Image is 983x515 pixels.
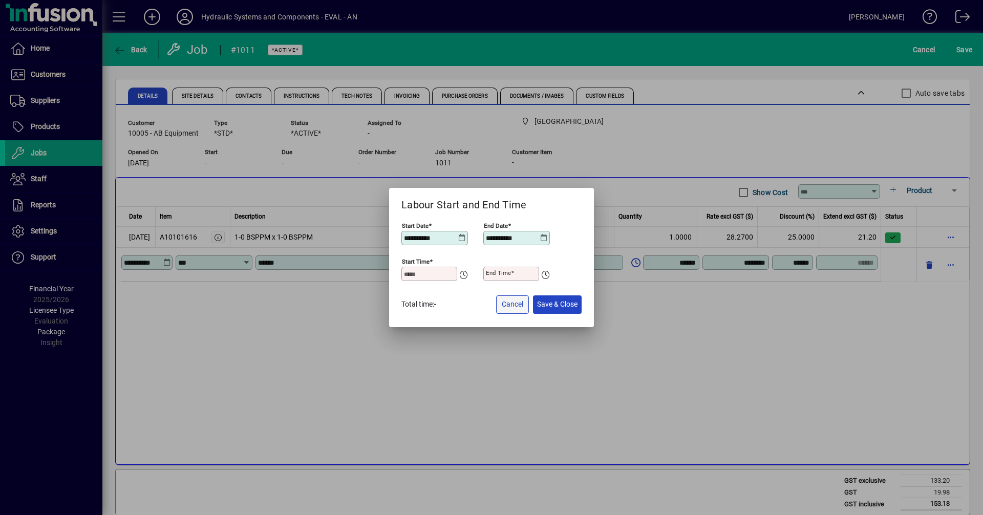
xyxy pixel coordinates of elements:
[401,299,434,310] label: Total time:
[496,295,529,314] button: Cancel
[502,299,523,310] span: Cancel
[389,188,594,218] h2: Labour Start and End Time
[537,299,578,310] span: Save & Close
[434,300,436,308] span: -
[484,222,508,229] mat-label: End Date
[402,258,430,265] mat-label: Start Time
[402,222,429,229] mat-label: Start Date
[486,269,511,276] mat-label: End Time
[533,295,582,314] button: Save & Close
